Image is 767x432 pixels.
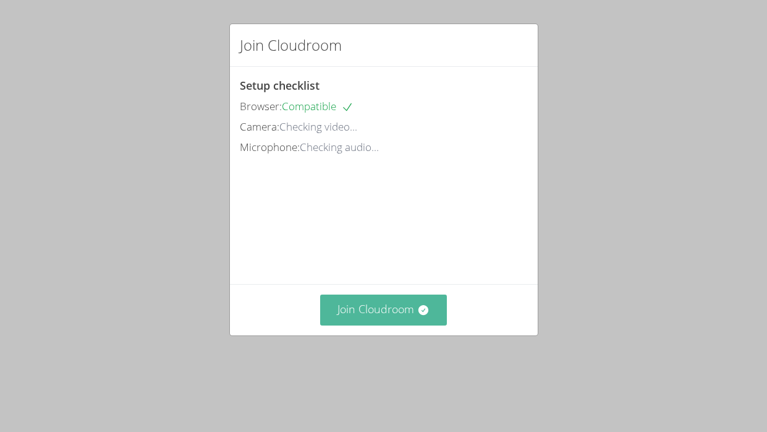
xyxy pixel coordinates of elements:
button: Join Cloudroom [320,295,447,325]
span: Setup checklist [240,78,320,93]
span: Microphone: [240,140,300,154]
h2: Join Cloudroom [240,34,342,56]
span: Browser: [240,99,282,113]
span: Camera: [240,119,279,134]
span: Checking audio... [300,140,379,154]
span: Checking video... [279,119,357,134]
span: Compatible [282,99,354,113]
